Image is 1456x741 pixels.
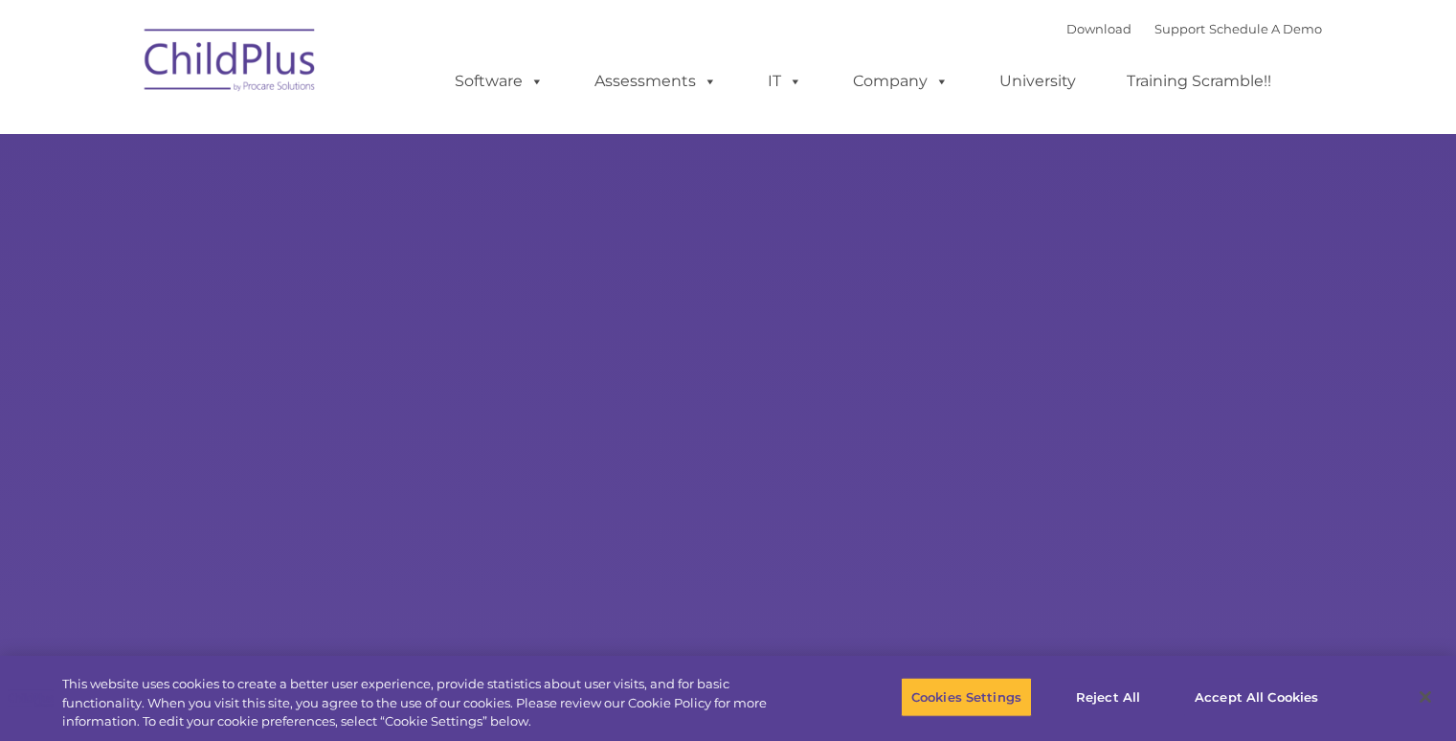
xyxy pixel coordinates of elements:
a: Training Scramble!! [1108,62,1290,101]
a: Support [1154,21,1205,36]
font: | [1066,21,1322,36]
a: Schedule A Demo [1209,21,1322,36]
a: Assessments [575,62,736,101]
div: This website uses cookies to create a better user experience, provide statistics about user visit... [62,675,801,731]
img: ChildPlus by Procare Solutions [135,15,326,111]
a: Company [834,62,968,101]
button: Reject All [1048,677,1168,717]
button: Accept All Cookies [1184,677,1329,717]
a: Software [436,62,563,101]
button: Close [1404,676,1446,718]
button: Cookies Settings [901,677,1032,717]
a: Download [1066,21,1131,36]
a: University [980,62,1095,101]
a: IT [749,62,821,101]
